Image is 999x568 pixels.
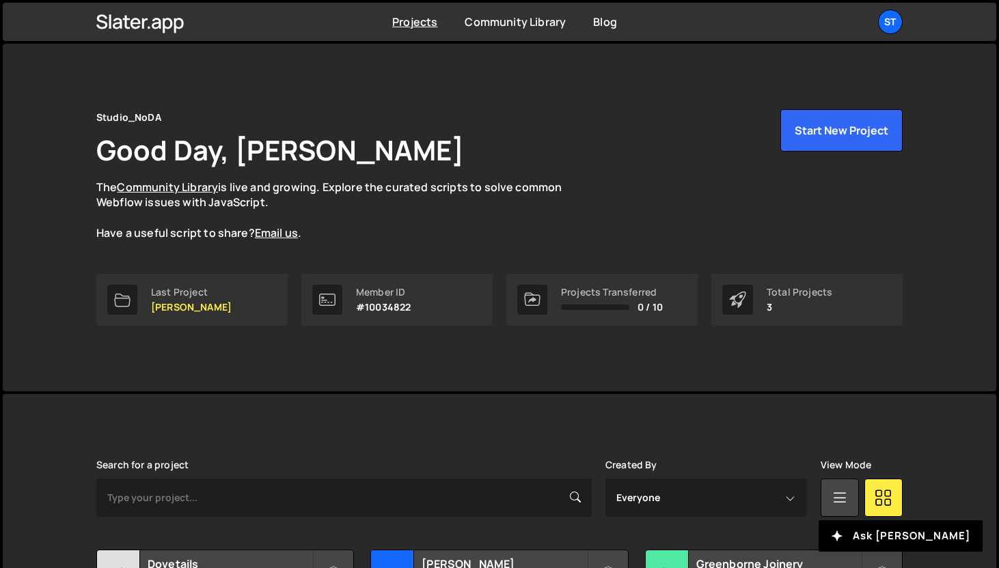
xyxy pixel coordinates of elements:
[96,274,288,326] a: Last Project [PERSON_NAME]
[96,459,189,470] label: Search for a project
[392,14,437,29] a: Projects
[593,14,617,29] a: Blog
[255,225,298,240] a: Email us
[821,459,871,470] label: View Mode
[356,287,411,298] div: Member ID
[638,302,663,313] span: 0 / 10
[117,180,218,195] a: Community Library
[819,520,983,552] button: Ask [PERSON_NAME]
[96,109,161,126] div: Studio_NoDA
[465,14,566,29] a: Community Library
[151,302,232,313] p: [PERSON_NAME]
[561,287,663,298] div: Projects Transferred
[96,180,588,241] p: The is live and growing. Explore the curated scripts to solve common Webflow issues with JavaScri...
[356,302,411,313] p: #10034822
[767,287,832,298] div: Total Projects
[96,479,592,517] input: Type your project...
[780,109,903,152] button: Start New Project
[96,131,464,169] h1: Good Day, [PERSON_NAME]
[767,302,832,313] p: 3
[605,459,657,470] label: Created By
[878,10,903,34] a: St
[151,287,232,298] div: Last Project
